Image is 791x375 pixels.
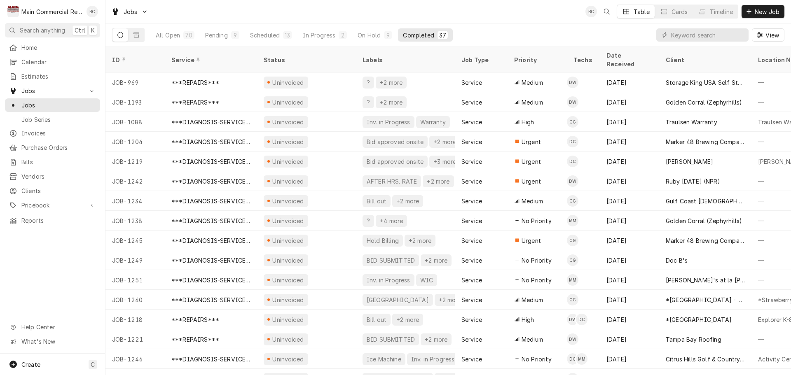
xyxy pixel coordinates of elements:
div: CG [567,195,578,207]
div: Service [461,177,482,186]
div: JOB-1218 [105,310,165,329]
span: Medium [522,296,543,304]
div: Job Type [461,56,501,64]
span: Home [21,43,96,52]
div: Uninvoiced [271,78,305,87]
div: Bill out [366,315,387,324]
div: Caleb Gorton's Avatar [567,116,578,128]
div: Service [461,355,482,363]
div: Scheduled [250,31,280,40]
div: Uninvoiced [271,217,305,225]
div: Ice Machine [366,355,402,363]
span: High [522,118,534,126]
div: [DATE] [600,171,659,191]
div: [DATE] [600,349,659,369]
div: +2 more [395,315,420,324]
div: *[GEOGRAPHIC_DATA] - Culinary [666,296,745,304]
span: Urgent [522,177,541,186]
div: Service [461,98,482,107]
div: Inv. in Progress [366,276,411,284]
div: +2 more [433,137,457,146]
div: Inv. in Progress [366,118,411,126]
div: Uninvoiced [271,315,305,324]
span: Purchase Orders [21,143,96,152]
div: Uninvoiced [271,296,305,304]
div: DW [567,175,578,187]
span: Help Center [21,323,95,331]
span: New Job [753,7,781,16]
div: Date Received [606,51,651,68]
div: Caleb Gorton's Avatar [567,235,578,246]
div: MM [576,353,587,365]
div: Bookkeeper Main Commercial's Avatar [87,6,98,17]
div: 9 [386,31,391,40]
div: WIC [419,276,434,284]
a: Bills [5,155,100,169]
span: No Priority [522,355,552,363]
a: Clients [5,184,100,198]
a: Go to Jobs [5,84,100,98]
div: Main Commercial Refrigeration Service [21,7,82,16]
div: Golden Corral (Zephyrhills) [666,98,742,107]
div: [DATE] [600,112,659,132]
div: Tampa Bay Roofing [666,335,721,344]
span: Jobs [124,7,138,16]
div: Service [461,296,482,304]
div: Uninvoiced [271,157,305,166]
div: Dylan Crawford's Avatar [567,353,578,365]
div: MM [567,215,578,226]
div: Service [461,315,482,324]
span: Medium [522,197,543,205]
div: ? [366,98,371,107]
div: Completed [403,31,434,40]
div: In Progress [303,31,336,40]
a: Invoices [5,126,100,140]
div: Dorian Wertz's Avatar [567,77,578,88]
span: Medium [522,335,543,344]
div: [PERSON_NAME] [666,157,713,166]
div: JOB-1246 [105,349,165,369]
div: [DATE] [600,310,659,329]
div: Service [461,256,482,265]
div: Uninvoiced [271,335,305,344]
div: Storage King USA Self Storage [666,78,745,87]
div: JOB-1245 [105,231,165,250]
div: Dorian Wertz's Avatar [567,333,578,345]
div: Warranty [419,118,447,126]
div: +2 more [395,197,420,205]
a: Reports [5,214,100,227]
div: Service [461,236,482,245]
div: +3 more [433,157,457,166]
div: [DATE] [600,250,659,270]
div: +2 more [379,98,403,107]
div: Bid approved onsite [366,157,424,166]
span: No Priority [522,256,552,265]
div: Service [461,335,482,344]
div: Bid approved onsite [366,137,424,146]
span: Urgent [522,236,541,245]
div: Ruby [DATE] (NPR) [666,177,720,186]
div: Bookkeeper Main Commercial's Avatar [585,6,597,17]
span: High [522,315,534,324]
div: [DATE] [600,329,659,349]
div: Service [461,197,482,205]
div: DW [567,96,578,108]
span: What's New [21,337,95,346]
span: Invoices [21,129,96,137]
div: Cards [672,7,688,16]
div: Bill out [366,197,387,205]
div: JOB-1249 [105,250,165,270]
div: Uninvoiced [271,236,305,245]
button: Search anythingCtrlK [5,23,100,37]
span: View [764,31,781,40]
div: Uninvoiced [271,256,305,265]
span: K [91,26,95,35]
div: Mike Marchese's Avatar [576,353,587,365]
span: Calendar [21,58,96,66]
div: Traulsen Warranty [666,118,717,126]
button: View [752,28,784,42]
div: M [7,6,19,17]
div: Gulf Coast [DEMOGRAPHIC_DATA] Family Services (Holiday) [666,197,745,205]
div: Dylan Crawford's Avatar [576,314,587,325]
div: Service [461,137,482,146]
